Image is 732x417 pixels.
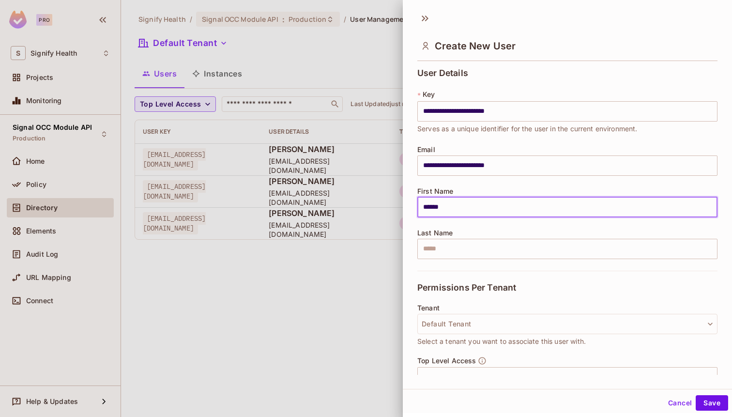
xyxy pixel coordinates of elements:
span: Last Name [417,229,453,237]
button: Cancel [664,395,696,411]
span: Create New User [435,40,516,52]
button: Save [696,395,728,411]
span: First Name [417,187,454,195]
span: Select a tenant you want to associate this user with. [417,336,586,347]
span: User Details [417,68,468,78]
span: Tenant [417,304,440,312]
span: Key [423,91,435,98]
span: Email [417,146,435,154]
span: Serves as a unique identifier for the user in the current environment. [417,124,638,134]
span: Permissions Per Tenant [417,283,516,293]
span: Top Level Access [417,357,476,365]
button: Default Tenant [417,314,717,334]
